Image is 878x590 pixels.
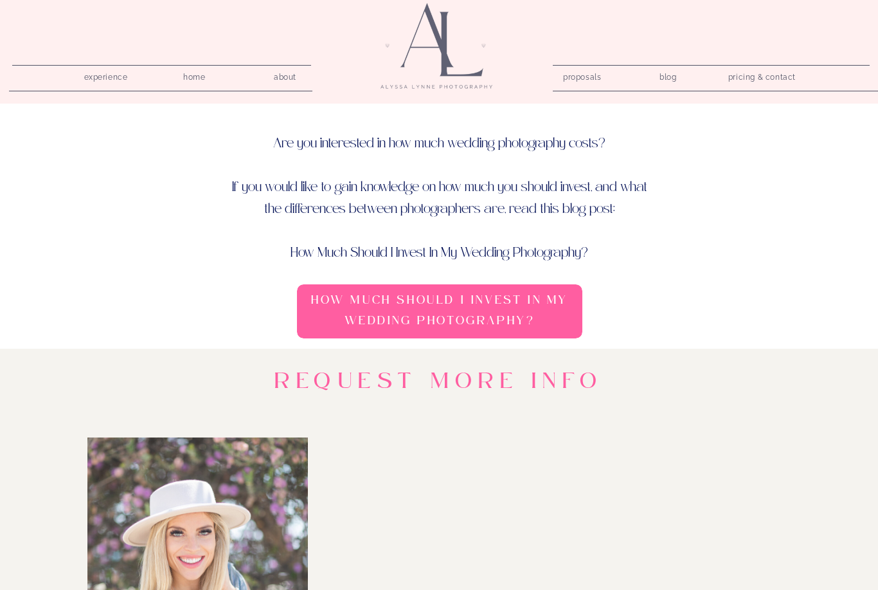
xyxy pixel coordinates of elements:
[176,69,213,81] a: home
[229,368,649,401] h1: Request more Info
[723,69,801,87] a: pricing & contact
[230,133,649,236] p: Are you interested in how much wedding photography costs? If you would like to gain knowledge on ...
[563,69,600,81] a: proposals
[650,69,686,81] a: blog
[267,69,303,81] a: about
[301,290,578,335] a: How Much Should I Invest In My Wedding Photography?
[75,69,136,81] a: experience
